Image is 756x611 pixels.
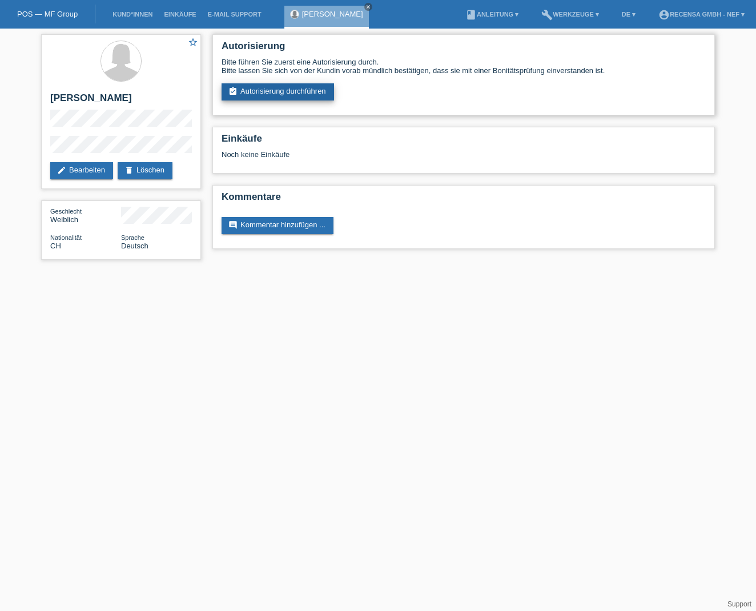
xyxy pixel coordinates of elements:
a: commentKommentar hinzufügen ... [222,217,333,234]
i: edit [57,166,66,175]
i: close [365,4,371,10]
a: Support [727,600,751,608]
span: Sprache [121,234,144,241]
a: account_circleRecensa GmbH - Nef ▾ [653,11,750,18]
a: star_border [188,37,198,49]
h2: [PERSON_NAME] [50,93,192,110]
a: POS — MF Group [17,10,78,18]
a: DE ▾ [616,11,641,18]
span: Deutsch [121,242,148,250]
a: Kund*innen [107,11,158,18]
span: Geschlecht [50,208,82,215]
span: Schweiz [50,242,61,250]
i: account_circle [658,9,670,21]
i: star_border [188,37,198,47]
span: Nationalität [50,234,82,241]
div: Bitte führen Sie zuerst eine Autorisierung durch. Bitte lassen Sie sich von der Kundin vorab münd... [222,58,706,75]
h2: Einkäufe [222,133,706,150]
a: Einkäufe [158,11,202,18]
div: Weiblich [50,207,121,224]
a: editBearbeiten [50,162,113,179]
i: comment [228,220,238,230]
i: book [465,9,477,21]
i: build [541,9,553,21]
a: E-Mail Support [202,11,267,18]
h2: Autorisierung [222,41,706,58]
a: assignment_turned_inAutorisierung durchführen [222,83,334,101]
h2: Kommentare [222,191,706,208]
i: assignment_turned_in [228,87,238,96]
a: deleteLöschen [118,162,172,179]
div: Noch keine Einkäufe [222,150,706,167]
a: bookAnleitung ▾ [460,11,524,18]
a: close [364,3,372,11]
i: delete [124,166,134,175]
a: [PERSON_NAME] [302,10,363,18]
a: buildWerkzeuge ▾ [536,11,605,18]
